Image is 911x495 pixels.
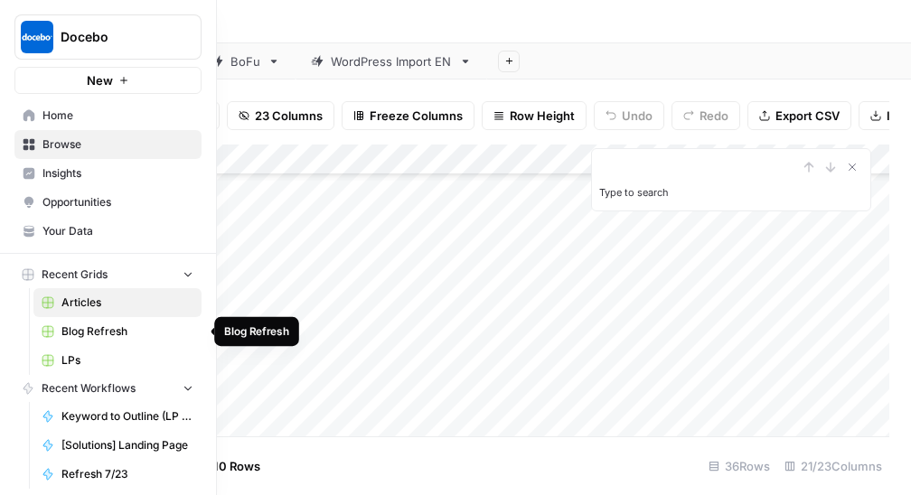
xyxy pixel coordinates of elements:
[224,323,289,340] div: Blog Refresh
[61,408,193,425] span: Keyword to Outline (LP version)
[14,217,202,246] a: Your Data
[61,466,193,482] span: Refresh 7/23
[14,101,202,130] a: Home
[14,14,202,60] button: Workspace: Docebo
[701,452,777,481] div: 36 Rows
[33,288,202,317] a: Articles
[14,188,202,217] a: Opportunities
[14,375,202,402] button: Recent Workflows
[61,437,193,453] span: [Solutions] Landing Page
[599,186,669,199] label: Type to search
[747,101,851,130] button: Export CSV
[33,431,202,460] a: [Solutions] Landing Page
[594,101,664,130] button: Undo
[195,43,296,79] a: BoFu
[777,452,889,481] div: 21/23 Columns
[14,67,202,94] button: New
[841,156,863,178] button: Close Search
[33,460,202,489] a: Refresh 7/23
[622,107,653,125] span: Undo
[700,107,728,125] span: Redo
[33,402,202,431] a: Keyword to Outline (LP version)
[14,159,202,188] a: Insights
[33,317,202,346] a: Blog Refresh
[14,130,202,159] a: Browse
[482,101,587,130] button: Row Height
[42,266,108,283] span: Recent Grids
[42,194,193,210] span: Opportunities
[14,261,202,288] button: Recent Grids
[42,223,193,239] span: Your Data
[61,323,193,340] span: Blog Refresh
[87,71,113,89] span: New
[331,52,452,70] div: WordPress Import EN
[42,380,136,397] span: Recent Workflows
[188,457,260,475] span: Add 10 Rows
[255,107,323,125] span: 23 Columns
[61,294,193,311] span: Articles
[42,107,193,124] span: Home
[61,28,170,46] span: Docebo
[230,52,260,70] div: BoFu
[21,21,53,53] img: Docebo Logo
[42,136,193,153] span: Browse
[342,101,474,130] button: Freeze Columns
[33,346,202,375] a: LPs
[370,107,463,125] span: Freeze Columns
[672,101,740,130] button: Redo
[296,43,487,79] a: WordPress Import EN
[775,107,840,125] span: Export CSV
[61,352,193,369] span: LPs
[510,107,575,125] span: Row Height
[42,165,193,182] span: Insights
[227,101,334,130] button: 23 Columns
